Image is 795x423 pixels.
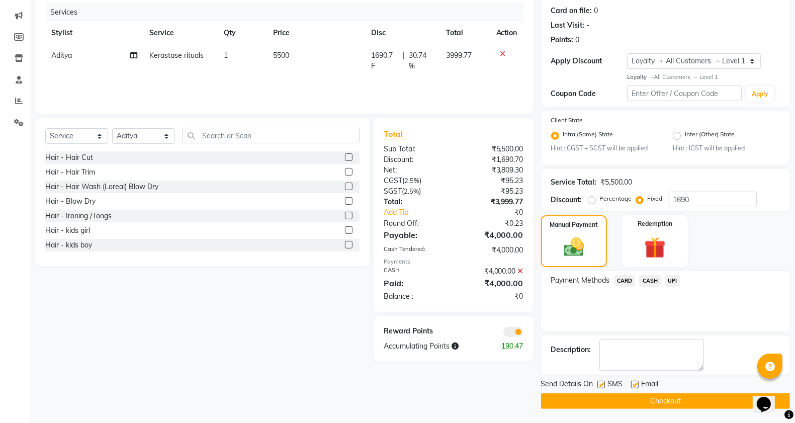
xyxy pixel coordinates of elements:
[183,128,360,143] input: Search or Scan
[551,35,574,45] div: Points:
[454,277,531,289] div: ₹4,000.00
[627,73,780,81] div: All Customers → Level 1
[551,6,592,16] div: Card on file:
[150,51,204,60] span: Kerastase rituals
[638,234,672,261] img: _gift.svg
[467,207,531,218] div: ₹0
[627,73,654,80] strong: Loyalty →
[587,20,590,31] div: -
[638,219,672,228] label: Redemption
[563,130,613,142] label: Intra (Same) State
[376,176,454,186] div: ( )
[454,165,531,176] div: ₹3,809.30
[376,154,454,165] div: Discount:
[551,56,628,66] div: Apply Discount
[550,220,598,229] label: Manual Payment
[376,326,454,337] div: Reward Points
[454,186,531,197] div: ₹95.23
[384,129,407,139] span: Total
[454,144,531,154] div: ₹5,500.00
[273,51,289,60] span: 5500
[594,6,598,16] div: 0
[440,22,490,44] th: Total
[46,3,531,22] div: Services
[403,50,405,71] span: |
[551,116,583,125] label: Client State
[376,197,454,207] div: Total:
[454,229,531,241] div: ₹4,000.00
[376,186,454,197] div: ( )
[371,50,399,71] span: 1690.7 F
[45,225,90,236] div: Hair - kids girl
[376,207,466,218] a: Add Tip
[558,235,590,259] img: _cash.svg
[551,195,582,205] div: Discount:
[627,86,742,101] input: Enter Offer / Coupon Code
[376,229,454,241] div: Payable:
[551,144,658,153] small: Hint : CGST + SGST will be applied
[45,211,112,221] div: Hair - Ironing /Tongs
[753,383,785,413] iframe: chat widget
[45,22,144,44] th: Stylist
[376,341,492,352] div: Accumulating Points
[551,177,597,188] div: Service Total:
[665,275,680,287] span: UPI
[600,194,632,203] label: Percentage
[648,194,663,203] label: Fixed
[376,218,454,229] div: Round Off:
[454,266,531,277] div: ₹4,000.00
[454,154,531,165] div: ₹1,690.70
[551,20,585,31] div: Last Visit:
[541,379,593,391] span: Send Details On
[384,187,402,196] span: SGST
[551,89,628,99] div: Coupon Code
[45,152,93,163] div: Hair - Hair Cut
[551,275,610,286] span: Payment Methods
[746,87,774,102] button: Apply
[45,167,95,178] div: Hair - Hair Trim
[490,22,523,44] th: Action
[384,258,523,266] div: Payments
[365,22,440,44] th: Disc
[454,291,531,302] div: ₹0
[404,177,419,185] span: 2.5%
[454,245,531,256] div: ₹4,000.00
[673,144,780,153] small: Hint : IGST will be applied
[541,393,790,409] button: Checkout
[404,187,419,195] span: 2.5%
[454,176,531,186] div: ₹95.23
[639,275,661,287] span: CASH
[267,22,365,44] th: Price
[492,341,531,352] div: 190.47
[376,291,454,302] div: Balance :
[601,177,633,188] div: ₹5,500.00
[376,266,454,277] div: CASH
[144,22,218,44] th: Service
[454,197,531,207] div: ₹3,999.77
[409,50,434,71] span: 30.74 %
[642,379,659,391] span: Email
[614,275,636,287] span: CARD
[45,240,92,250] div: Hair - kids boy
[376,277,454,289] div: Paid:
[576,35,580,45] div: 0
[224,51,228,60] span: 1
[45,196,96,207] div: Hair - Blow Dry
[608,379,623,391] span: SMS
[446,51,472,60] span: 3999.77
[218,22,267,44] th: Qty
[376,144,454,154] div: Sub Total:
[384,176,402,185] span: CGST
[685,130,735,142] label: Inter (Other) State
[376,245,454,256] div: Cash Tendered:
[551,345,591,355] div: Description:
[45,182,158,192] div: Hair - Hair Wash (Loreal) Blow Dry
[51,51,72,60] span: Aditya
[454,218,531,229] div: ₹0.23
[376,165,454,176] div: Net:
